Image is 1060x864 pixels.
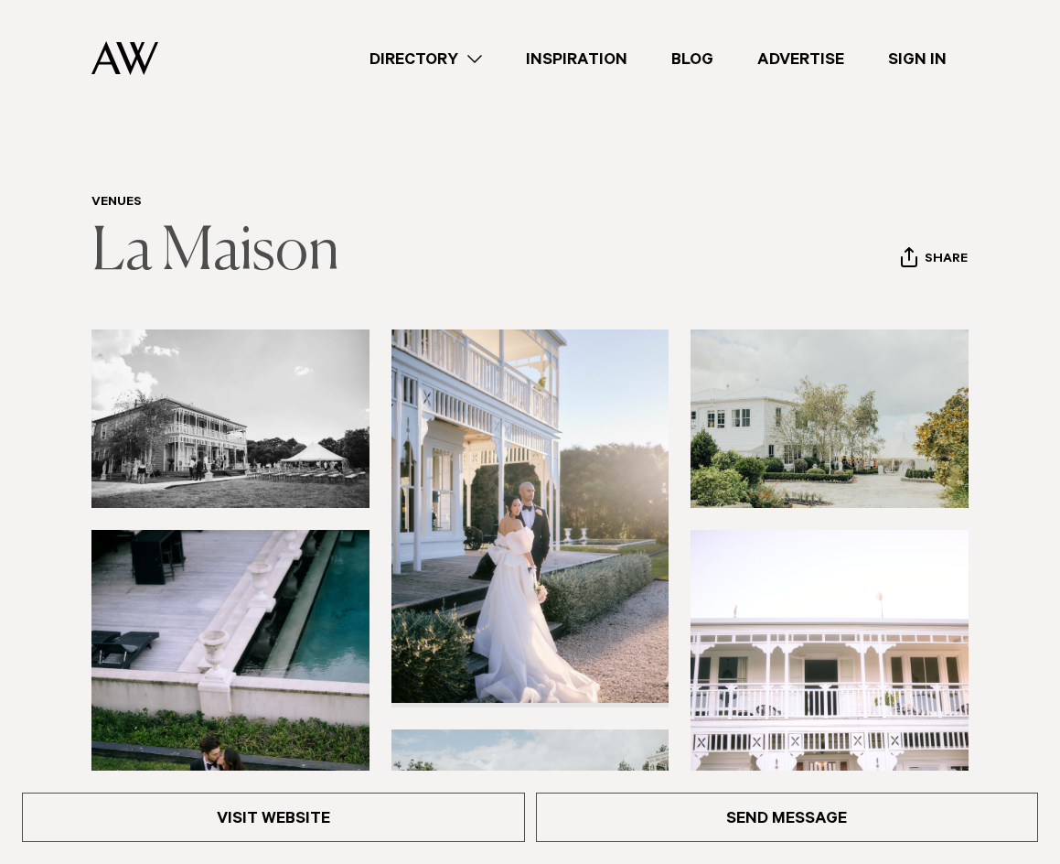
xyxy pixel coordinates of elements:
[536,793,1039,842] a: Send Message
[504,47,649,71] a: Inspiration
[735,47,866,71] a: Advertise
[91,329,369,507] img: Black and white photo of La Maison homestead
[391,329,669,702] img: Bride with puffy dress in front of homestead
[866,47,969,71] a: Sign In
[649,47,735,71] a: Blog
[391,329,669,707] a: Bride with puffy dress in front of homestead
[91,41,158,75] img: Auckland Weddings Logo
[348,47,504,71] a: Directory
[900,246,969,274] button: Share
[925,252,968,269] span: Share
[22,793,525,842] a: Visit Website
[91,196,142,211] a: Venues
[691,329,969,507] img: Outside view of La Maison homestead
[91,223,339,282] a: La Maison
